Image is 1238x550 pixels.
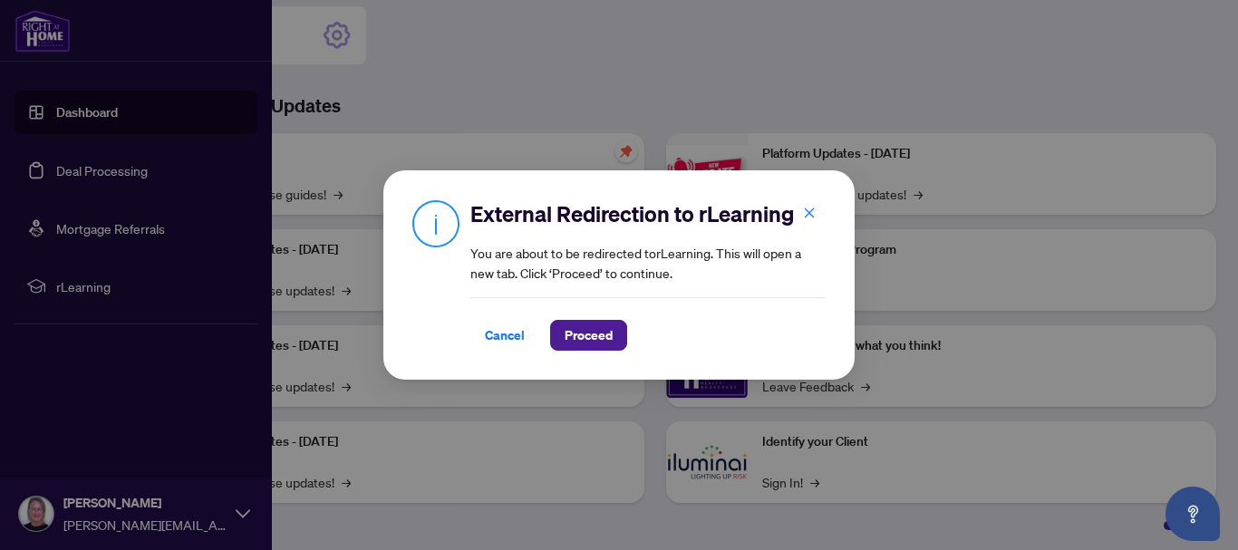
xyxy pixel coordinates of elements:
h2: External Redirection to rLearning [470,199,826,228]
div: You are about to be redirected to rLearning . This will open a new tab. Click ‘Proceed’ to continue. [470,199,826,351]
span: close [803,207,816,219]
button: Cancel [470,320,539,351]
span: Cancel [485,321,525,350]
span: Proceed [565,321,613,350]
button: Proceed [550,320,627,351]
img: Info Icon [412,199,459,247]
button: Open asap [1165,487,1220,541]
